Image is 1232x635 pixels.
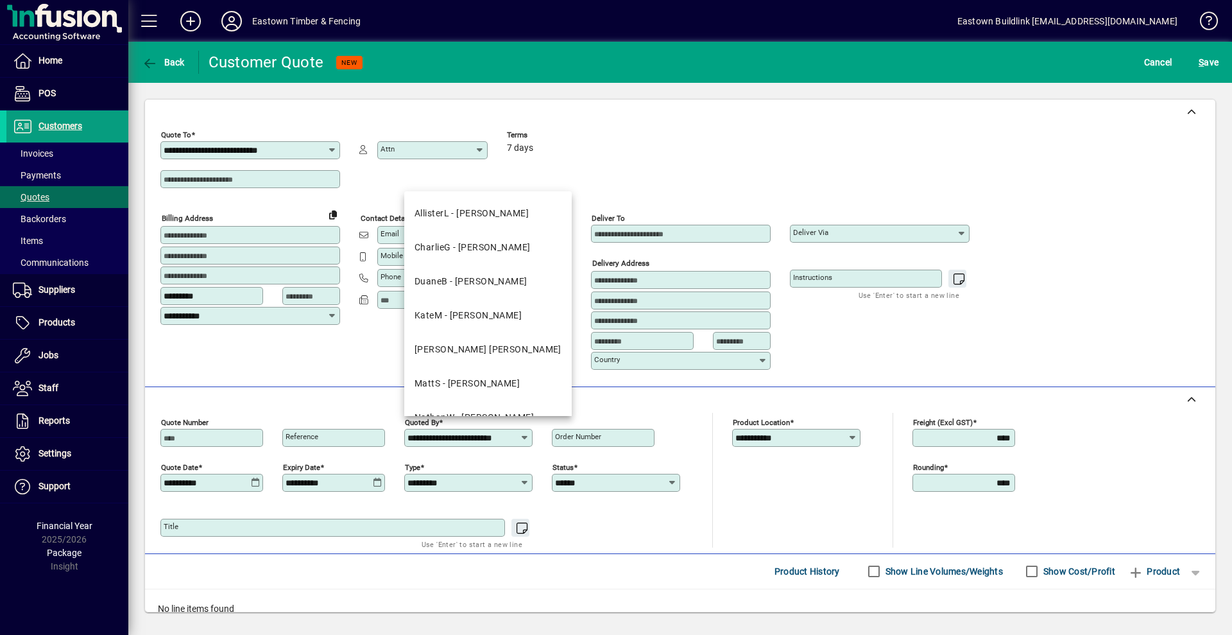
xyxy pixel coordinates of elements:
mat-label: Country [594,355,620,364]
mat-label: Title [164,522,178,531]
span: NEW [341,58,357,67]
a: Items [6,230,128,252]
div: MattS - [PERSON_NAME] [415,377,520,390]
div: NathanW - [PERSON_NAME] [415,411,534,424]
mat-option: NathanW - Nathan Woolley [404,401,572,435]
span: Cancel [1144,52,1172,73]
a: Quotes [6,186,128,208]
span: Backorders [13,214,66,224]
div: Customer Quote [209,52,324,73]
label: Show Line Volumes/Weights [883,565,1003,578]
a: Knowledge Base [1190,3,1216,44]
mat-option: MattS - Matt Smith [404,367,572,401]
a: POS [6,78,128,110]
a: Jobs [6,340,128,372]
a: Reports [6,405,128,437]
span: Staff [38,383,58,393]
span: S [1199,57,1204,67]
mat-label: Quote number [161,417,209,426]
a: Payments [6,164,128,186]
mat-option: AllisterL - Allister Lawrence [404,196,572,231]
div: Eastown Buildlink [EMAIL_ADDRESS][DOMAIN_NAME] [957,11,1177,31]
span: Terms [507,131,584,139]
div: AllisterL - [PERSON_NAME] [415,207,529,220]
mat-label: Phone [381,272,401,281]
mat-label: Quoted by [405,417,439,426]
span: Home [38,55,62,65]
mat-option: KateM - Kate Mallett [404,299,572,333]
mat-label: Order number [555,432,601,441]
span: Product History [774,561,840,582]
a: Invoices [6,143,128,164]
mat-label: Quote date [161,462,198,471]
span: Suppliers [38,284,75,295]
span: POS [38,88,56,98]
mat-label: Reference [286,432,318,441]
a: Communications [6,252,128,274]
span: Communications [13,257,89,268]
span: Settings [38,448,71,458]
span: 7 days [507,143,533,153]
mat-hint: Use 'Enter' to start a new line [422,537,522,552]
span: Products [38,317,75,327]
button: Product [1122,560,1186,583]
mat-label: Instructions [793,273,832,282]
span: Items [13,236,43,246]
span: Payments [13,170,61,180]
div: No line items found [145,589,1215,629]
a: Support [6,471,128,503]
mat-label: Expiry date [283,462,320,471]
div: DuaneB - [PERSON_NAME] [415,275,527,288]
span: Quotes [13,192,49,202]
a: Settings [6,438,128,470]
div: Eastown Timber & Fencing [252,11,361,31]
a: Backorders [6,208,128,230]
mat-label: Rounding [913,462,944,471]
span: Customers [38,121,82,131]
div: KateM - [PERSON_NAME] [415,309,522,322]
button: Save [1195,51,1222,74]
mat-label: Deliver via [793,228,828,237]
app-page-header-button: Back [128,51,199,74]
button: Profile [211,10,252,33]
button: Product History [769,560,845,583]
mat-option: KiaraN - Kiara Neil [404,333,572,367]
span: Support [38,481,71,491]
button: Add [170,10,211,33]
mat-label: Type [405,462,420,471]
span: Back [142,57,185,67]
a: Products [6,307,128,339]
mat-label: Deliver To [592,214,625,223]
label: Show Cost/Profit [1041,565,1115,578]
mat-label: Product location [733,417,790,426]
span: ave [1199,52,1219,73]
mat-label: Quote To [161,130,191,139]
mat-label: Status [552,462,574,471]
span: Package [47,548,81,558]
span: Financial Year [37,521,92,531]
mat-option: CharlieG - Charlie Gourlay [404,231,572,265]
button: Cancel [1141,51,1176,74]
mat-label: Attn [381,144,395,153]
a: Suppliers [6,274,128,306]
mat-label: Mobile [381,251,403,260]
span: Reports [38,415,70,426]
span: Jobs [38,350,58,360]
div: [PERSON_NAME] [PERSON_NAME] [415,343,561,356]
mat-label: Freight (excl GST) [913,417,973,426]
a: Staff [6,372,128,404]
mat-option: DuaneB - Duane Bovey [404,265,572,299]
div: CharlieG - [PERSON_NAME] [415,241,531,254]
button: Back [139,51,188,74]
span: Product [1128,561,1180,582]
mat-hint: Use 'Enter' to start a new line [859,288,959,302]
a: Home [6,45,128,77]
span: Invoices [13,148,53,159]
button: Copy to Delivery address [323,204,343,225]
mat-label: Email [381,229,399,238]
